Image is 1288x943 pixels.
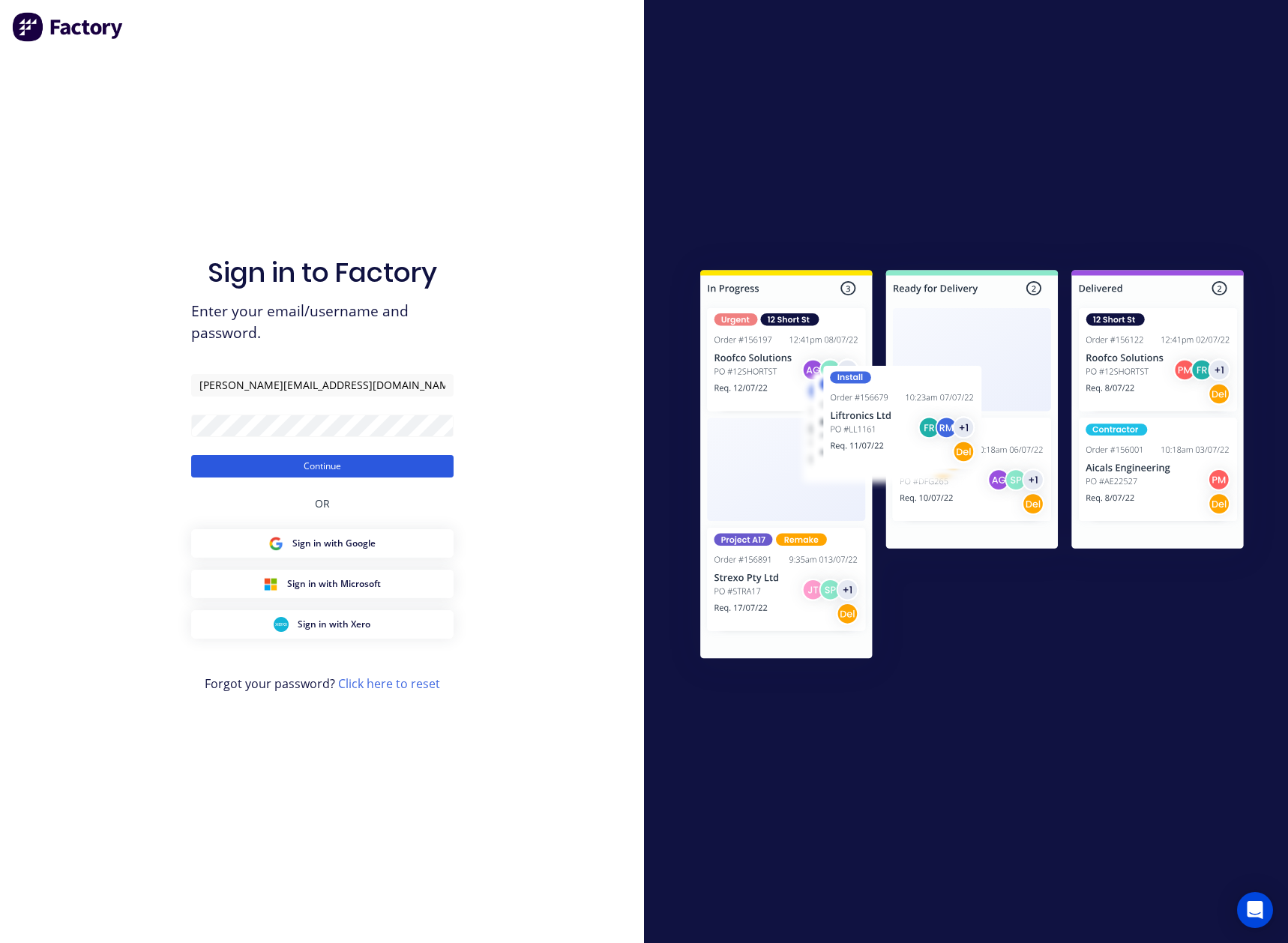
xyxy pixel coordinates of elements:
img: Sign in [667,240,1277,694]
span: Sign in with Xero [298,618,370,631]
a: Click here to reset [338,675,440,692]
span: Enter your email/username and password. [191,301,454,344]
button: Continue [191,455,454,477]
button: Microsoft Sign inSign in with Microsoft [191,570,454,598]
button: Google Sign inSign in with Google [191,529,454,558]
span: Sign in with Microsoft [287,577,381,591]
img: Factory [12,12,124,42]
img: Xero Sign in [274,617,289,632]
div: OR [315,477,330,529]
span: Sign in with Google [292,537,376,550]
img: Microsoft Sign in [263,576,278,591]
input: Email/Username [191,374,454,397]
span: Forgot your password? [205,675,440,693]
img: Google Sign in [268,536,283,551]
button: Xero Sign inSign in with Xero [191,610,454,639]
h1: Sign in to Factory [208,256,437,289]
div: Open Intercom Messenger [1237,892,1273,928]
